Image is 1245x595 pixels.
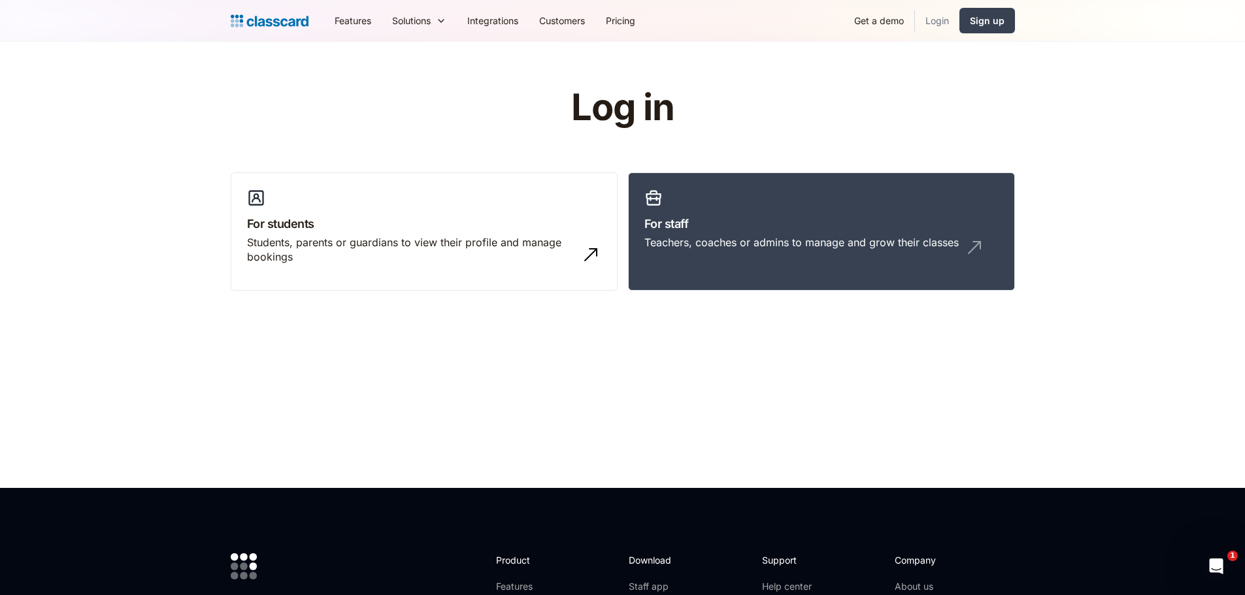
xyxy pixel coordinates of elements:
[959,8,1015,33] a: Sign up
[629,580,682,593] a: Staff app
[415,88,830,128] h1: Log in
[529,6,595,35] a: Customers
[762,580,815,593] a: Help center
[1201,551,1232,582] iframe: Intercom live chat
[762,553,815,567] h2: Support
[231,172,618,291] a: For studentsStudents, parents or guardians to view their profile and manage bookings
[595,6,646,35] a: Pricing
[644,215,999,233] h3: For staff
[457,6,529,35] a: Integrations
[382,6,457,35] div: Solutions
[628,172,1015,291] a: For staffTeachers, coaches or admins to manage and grow their classes
[392,14,431,27] div: Solutions
[496,553,566,567] h2: Product
[644,235,959,249] div: Teachers, coaches or admins to manage and grow their classes
[247,235,575,265] div: Students, parents or guardians to view their profile and manage bookings
[970,14,1004,27] div: Sign up
[324,6,382,35] a: Features
[895,553,982,567] h2: Company
[496,580,566,593] a: Features
[247,215,601,233] h3: For students
[915,6,959,35] a: Login
[1227,551,1238,561] span: 1
[895,580,982,593] a: About us
[844,6,914,35] a: Get a demo
[629,553,682,567] h2: Download
[231,12,308,30] a: Logo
